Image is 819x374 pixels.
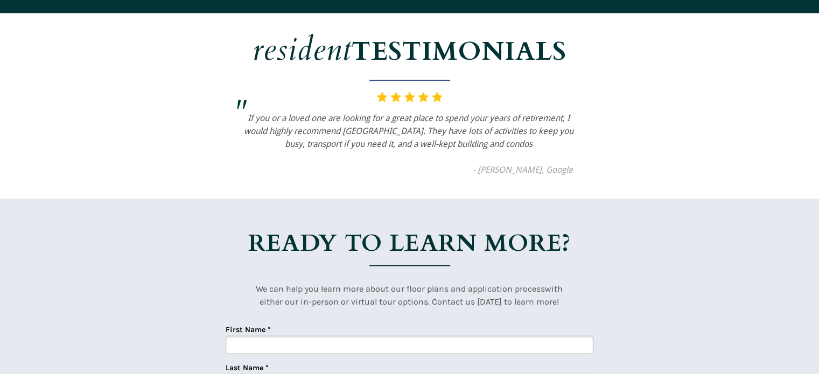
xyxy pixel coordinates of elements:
em: reside [253,28,326,72]
span: - [PERSON_NAME], Google [473,165,573,175]
span: We can help you le [256,284,327,294]
em: If you or a loved one are looking for a great place to spend your years of retirement, I would hi... [244,113,573,149]
span: arn more about our floor plans and application process [327,284,545,294]
span: Last Name * [226,363,269,372]
em: nt [326,28,352,72]
span: First Name * [226,325,271,334]
em: " [234,91,247,135]
strong: TESTIMONIALS [352,34,566,69]
strong: READY TO LEARN MORE? [248,227,571,259]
